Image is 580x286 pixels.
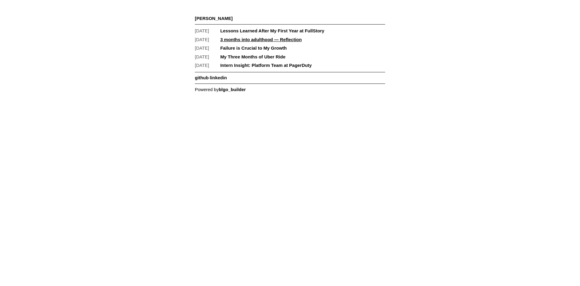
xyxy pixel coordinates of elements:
[219,87,246,92] a: blgo_builder
[195,63,209,68] time: [DATE]
[195,74,385,81] footer: ·
[220,54,285,59] a: My Three Months of Uber Ride
[195,54,209,59] time: [DATE]
[195,37,209,42] time: [DATE]
[195,45,209,51] time: [DATE]
[220,37,302,42] a: 3 months into adulthood — Reflection
[195,86,385,93] div: Powered by
[195,75,209,80] a: github
[220,28,324,33] a: Lessons Learned After My First Year at FullStory
[195,16,233,21] a: [PERSON_NAME]
[195,28,209,33] time: [DATE]
[210,75,227,80] a: linkedin
[220,45,287,51] a: Failure is Crucial to My Growth
[220,63,312,68] a: Intern Insight: Platform Team at PagerDuty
